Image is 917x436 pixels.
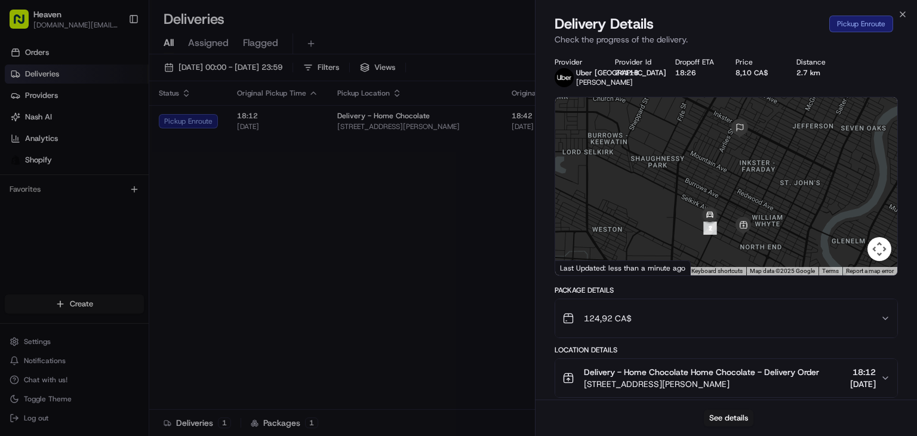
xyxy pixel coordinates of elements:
button: 24118 [615,68,639,78]
img: Wisdom Oko [12,205,31,229]
span: Delivery Details [555,14,654,33]
div: Dropoff ETA [675,57,716,67]
img: Nash [12,11,36,35]
div: 8,10 CA$ [736,68,777,78]
div: Last Updated: less than a minute ago [555,260,691,275]
button: See details [704,410,753,426]
button: See all [185,152,217,167]
span: Pylon [119,296,144,305]
span: 18:12 [850,366,876,378]
span: Map data ©2025 Google [750,268,815,274]
button: Start new chat [203,117,217,131]
span: 124,92 CA$ [584,312,632,324]
span: Uber [GEOGRAPHIC_DATA] [576,68,666,78]
a: Report a map error [846,268,894,274]
button: Map camera controls [867,237,891,261]
div: Distance [796,57,838,67]
a: 📗Knowledge Base [7,262,96,283]
button: Keyboard shortcuts [691,267,743,275]
div: We're available if you need us! [54,125,164,135]
span: [DATE] [850,378,876,390]
div: 1 [703,222,716,235]
span: Wisdom [PERSON_NAME] [37,217,127,226]
img: 9188753566659_6852d8bf1fb38e338040_72.png [25,113,47,135]
span: [PERSON_NAME] [576,78,633,87]
div: Location Details [555,345,898,355]
div: 📗 [12,268,21,277]
div: Provider [555,57,596,67]
button: Delivery - Home Chocolate Home Chocolate - Delivery Order[STREET_ADDRESS][PERSON_NAME]18:12[DATE] [555,359,897,397]
img: 1736555255976-a54dd68f-1ca7-489b-9aae-adbdc363a1c4 [24,185,33,195]
span: [PERSON_NAME] [37,185,97,194]
img: uber-new-logo.jpeg [555,68,574,87]
span: Delivery - Home Chocolate Home Chocolate - Delivery Order [584,366,819,378]
button: 124,92 CA$ [555,299,897,337]
p: Check the progress of the delivery. [555,33,898,45]
div: Package Details [555,285,898,295]
a: Terms (opens in new tab) [822,268,839,274]
img: Brigitte Vinadas [12,173,31,192]
a: Powered byPylon [84,295,144,305]
div: 18:26 [675,68,716,78]
span: API Documentation [113,266,192,278]
div: 💻 [101,268,110,277]
div: Start new chat [54,113,196,125]
img: 1736555255976-a54dd68f-1ca7-489b-9aae-adbdc363a1c4 [24,217,33,227]
a: Open this area in Google Maps (opens a new window) [558,260,598,275]
div: 2 [704,222,717,235]
span: 10 авг. [106,185,132,194]
p: Welcome 👋 [12,47,217,66]
a: 💻API Documentation [96,262,196,283]
input: Clear [31,76,197,89]
span: • [99,185,103,194]
img: Google [558,260,598,275]
div: Past conversations [12,155,80,164]
span: • [130,217,134,226]
div: 2.7 km [796,68,838,78]
span: Knowledge Base [24,266,91,278]
span: [STREET_ADDRESS][PERSON_NAME] [584,378,819,390]
div: Price [736,57,777,67]
span: 26 июн. [136,217,165,226]
div: Provider Id [615,57,656,67]
img: 1736555255976-a54dd68f-1ca7-489b-9aae-adbdc363a1c4 [12,113,33,135]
